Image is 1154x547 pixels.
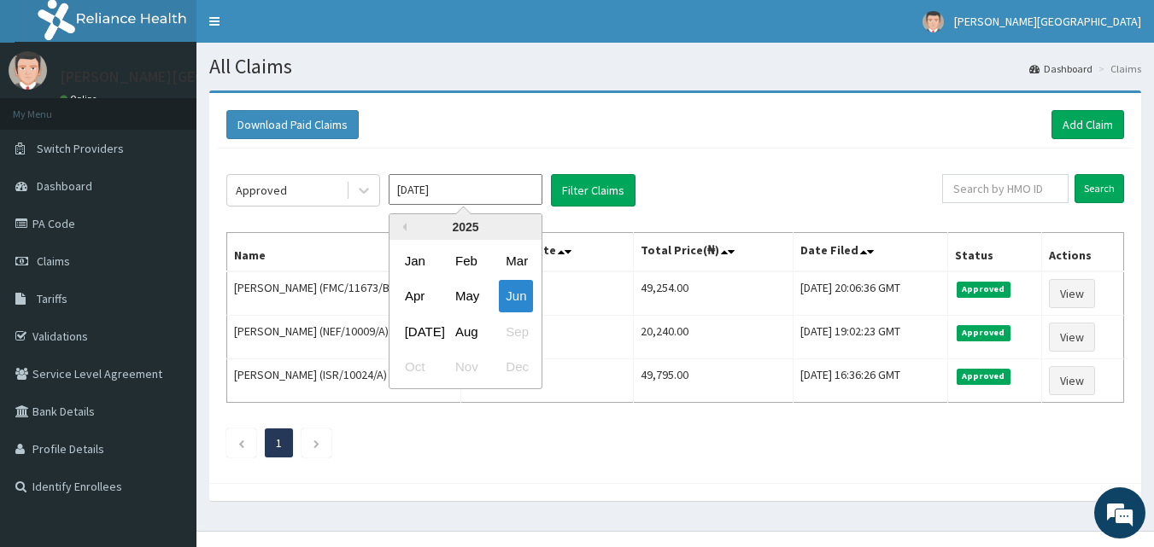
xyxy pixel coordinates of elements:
[32,85,69,128] img: d_794563401_company_1708531726252_794563401
[794,271,948,316] td: [DATE] 20:06:36 GMT
[236,182,287,199] div: Approved
[499,281,533,312] div: Choose June 2025
[923,11,944,32] img: User Image
[227,316,461,359] td: [PERSON_NAME] (NEF/10009/A)
[398,223,407,231] button: Previous Year
[957,369,1010,384] span: Approved
[37,178,92,194] span: Dashboard
[957,282,1010,297] span: Approved
[389,174,542,205] input: Select Month and Year
[37,253,70,269] span: Claims
[634,271,794,316] td: 49,254.00
[448,245,483,276] div: Choose February 2025
[398,245,432,276] div: Choose January 2025
[448,281,483,312] div: Choose May 2025
[209,55,1141,78] h1: All Claims
[276,435,282,451] a: Page 1 is your current page
[60,93,101,105] a: Online
[60,69,313,84] p: [PERSON_NAME][GEOGRAPHIC_DATA]
[1094,61,1141,76] li: Claims
[634,359,794,403] td: 49,795.00
[89,96,287,118] div: Chat with us now
[794,233,948,272] th: Date Filed
[794,316,948,359] td: [DATE] 19:02:23 GMT
[227,271,461,316] td: [PERSON_NAME] (FMC/11673/B)
[1075,174,1124,203] input: Search
[794,359,948,403] td: [DATE] 16:36:26 GMT
[1049,366,1095,395] a: View
[1049,323,1095,352] a: View
[1029,61,1092,76] a: Dashboard
[954,14,1141,29] span: [PERSON_NAME][GEOGRAPHIC_DATA]
[1049,279,1095,308] a: View
[957,325,1010,340] span: Approved
[948,233,1042,272] th: Status
[1051,110,1124,139] a: Add Claim
[237,435,245,451] a: Previous page
[9,365,325,425] textarea: Type your message and hit 'Enter'
[1042,233,1124,272] th: Actions
[226,110,359,139] button: Download Paid Claims
[448,316,483,347] div: Choose August 2025
[9,51,47,90] img: User Image
[390,214,542,240] div: 2025
[313,435,320,451] a: Next page
[99,165,236,337] span: We're online!
[398,316,432,347] div: Choose July 2025
[227,233,461,272] th: Name
[634,233,794,272] th: Total Price(₦)
[499,245,533,276] div: Choose March 2025
[634,316,794,359] td: 20,240.00
[37,141,124,156] span: Switch Providers
[942,174,1069,203] input: Search by HMO ID
[280,9,321,49] div: Minimize live chat window
[551,174,636,207] button: Filter Claims
[37,291,67,306] span: Tariffs
[390,243,542,385] div: month 2025-06
[227,359,461,403] td: [PERSON_NAME] (ISR/10024/A)
[398,281,432,312] div: Choose April 2025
